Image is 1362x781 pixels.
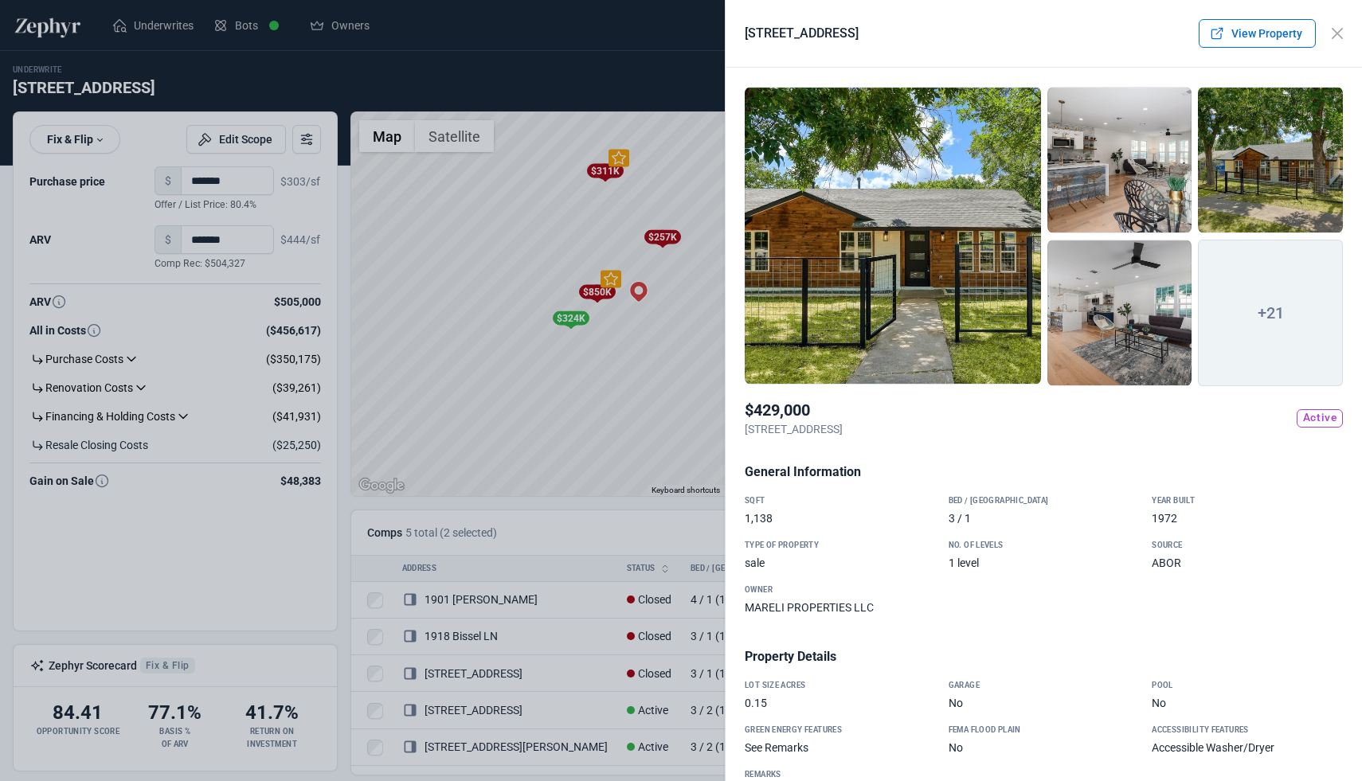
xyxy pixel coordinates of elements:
[949,510,1140,526] div: 3 / 1
[1152,539,1343,552] div: Source
[745,679,936,692] div: Lot Size Acres
[745,695,936,711] div: 0.15
[745,463,1343,482] h3: General Information
[1152,740,1343,756] div: Accessible Washer/Dryer
[745,740,936,756] div: See Remarks
[745,599,936,615] div: MARELI PROPERTIES LLC
[1152,555,1343,571] div: ABOR
[1198,372,1343,385] a: +21
[745,24,859,43] h2: [STREET_ADDRESS]
[745,584,936,596] div: Owner
[1198,240,1343,386] span: +21
[1199,19,1316,48] a: View Property
[1322,18,1352,49] button: Close
[949,679,1140,692] div: Garage
[1152,695,1343,711] div: No
[745,647,1343,666] h3: Property Details
[1152,510,1343,526] div: 1972
[745,510,936,526] div: 1,138
[745,724,936,736] div: Green Energy Features
[949,555,1140,571] div: 1 level
[949,740,1140,756] div: No
[1297,409,1343,428] span: Active
[1152,679,1343,692] div: Pool
[745,555,936,571] div: sale
[949,539,1140,552] div: No. of Levels
[745,539,936,552] div: Type of Property
[745,768,1343,781] div: Remarks
[949,494,1140,507] div: Bed / [GEOGRAPHIC_DATA]
[745,421,843,437] p: [STREET_ADDRESS]
[745,494,936,507] div: SQFT
[1152,494,1343,507] div: Year Built
[949,724,1140,736] div: FEMA Flood Plain
[745,399,843,421] h2: $429,000
[1152,724,1343,736] div: Accessibility Features
[949,695,1140,711] div: No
